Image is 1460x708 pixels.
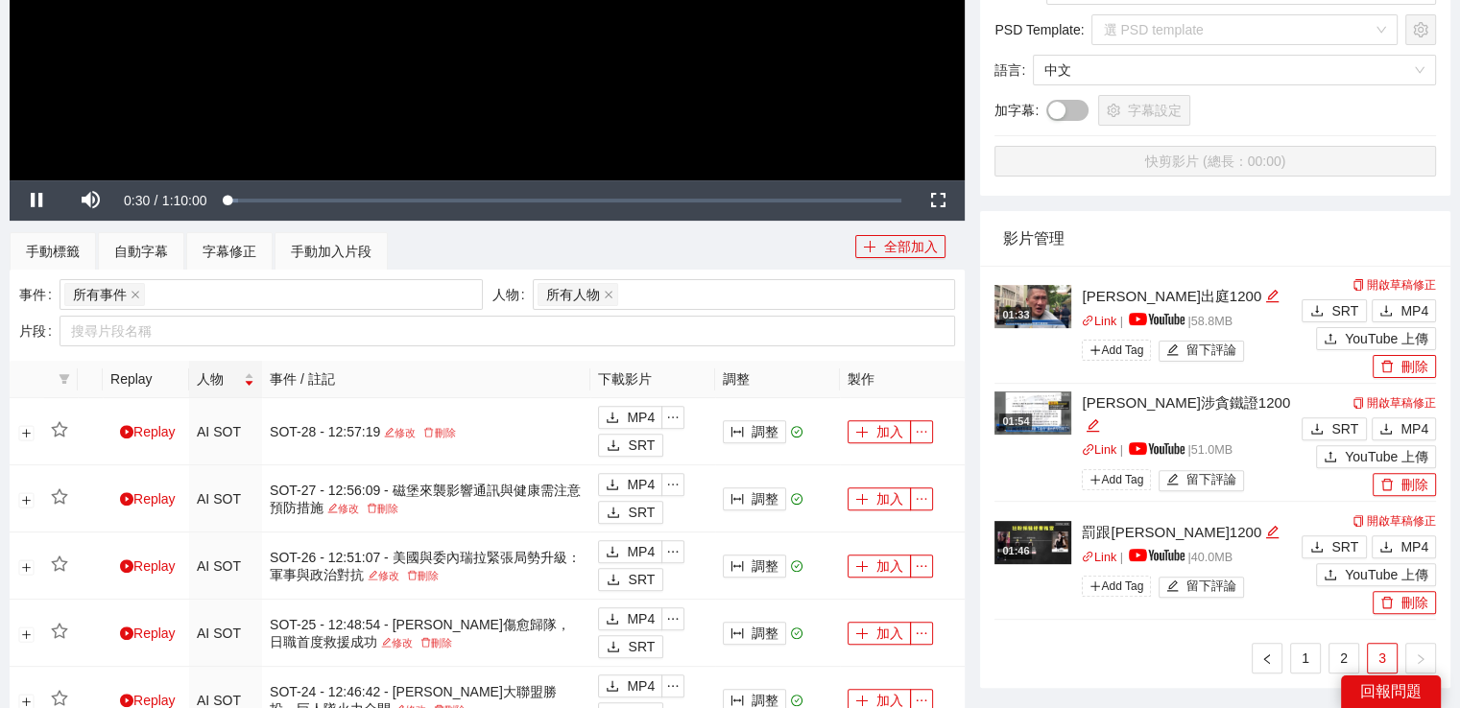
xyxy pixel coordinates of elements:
[120,626,133,640] span: play-circle
[270,616,583,650] div: SOT-25 - 12:48:54 - [PERSON_NAME]傷愈歸隊，日職首度救援成功
[840,361,965,398] th: 製作
[910,420,933,443] button: ellipsis
[598,501,663,524] button: downloadSRT
[1166,473,1179,487] span: edit
[19,492,35,507] button: 展開行
[1082,443,1116,457] a: linkLink
[114,241,168,262] div: 自動字幕
[848,487,911,510] button: plus加入
[19,626,35,642] button: 展開行
[1166,343,1179,358] span: edit
[492,279,533,310] label: 人物
[120,693,176,708] a: Replay
[1159,577,1244,598] button: edit留下評論
[1089,580,1101,592] span: plus
[420,637,431,648] span: delete
[546,284,600,305] span: 所有人物
[730,425,744,440] span: column-width
[120,492,133,506] span: play-circle
[120,559,133,573] span: play-circle
[1415,653,1426,665] span: right
[662,411,683,424] span: ellipsis
[606,679,619,695] span: download
[407,570,418,580] span: delete
[51,623,68,640] span: star
[1310,540,1324,555] span: download
[1082,391,1297,437] div: [PERSON_NAME]涉貪鐵證1200
[661,540,684,563] button: ellipsis
[1086,414,1100,437] div: 編輯
[1316,327,1436,350] button: uploadYouTube 上傳
[911,626,932,640] span: ellipsis
[730,492,744,507] span: column-width
[1352,396,1436,410] a: 開啟草稿修正
[197,421,254,442] div: AI SOT
[994,59,1025,81] span: 語言 :
[627,474,655,495] span: MP4
[1082,549,1297,568] p: | | 40.0 MB
[994,19,1084,40] span: PSD Template :
[1400,536,1428,557] span: MP4
[855,559,869,575] span: plus
[607,506,620,521] span: download
[723,487,786,510] button: column-width調整
[364,570,403,581] a: 修改
[627,407,655,428] span: MP4
[1316,563,1436,586] button: uploadYouTube 上傳
[1082,340,1151,361] span: Add Tag
[155,193,158,208] span: /
[910,622,933,645] button: ellipsis
[1265,521,1280,544] div: 編輯
[197,368,240,389] span: 人物
[1352,515,1364,527] span: copy
[628,435,655,456] span: SRT
[197,623,254,644] div: AI SOT
[863,240,876,255] span: plus
[628,636,655,657] span: SRT
[1373,355,1436,378] button: delete刪除
[1261,653,1273,665] span: left
[131,290,140,299] span: close
[994,146,1436,177] button: 快剪影片 (總長：00:00)
[19,316,60,346] label: 片段
[19,279,60,310] label: 事件
[911,492,932,506] span: ellipsis
[51,690,68,707] span: star
[1331,418,1358,439] span: SRT
[1316,445,1436,468] button: uploadYouTube 上傳
[910,555,933,578] button: ellipsis
[1265,285,1280,308] div: 編輯
[367,503,377,513] span: delete
[1291,644,1320,673] a: 1
[51,555,68,573] span: star
[1400,418,1428,439] span: MP4
[384,427,395,437] span: edit
[51,421,68,438] span: star
[51,488,68,506] span: star
[1331,536,1358,557] span: SRT
[598,473,662,496] button: downloadMP4
[1352,514,1436,528] a: 開啟草稿修正
[162,193,207,208] span: 1:10:00
[1129,313,1185,325] img: yt_logo_rgb_light.a676ea31.png
[197,488,254,509] div: AI SOT
[1324,332,1337,347] span: upload
[377,637,417,649] a: 修改
[1089,474,1101,485] span: plus
[381,637,392,648] span: edit
[628,502,655,523] span: SRT
[124,193,150,208] span: 0:30
[103,361,189,398] th: Replay
[19,425,35,440] button: 展開行
[1310,304,1324,319] span: download
[1405,14,1436,45] button: setting
[848,420,911,443] button: plus加入
[1345,328,1428,349] span: YouTube 上傳
[1331,300,1358,321] span: SRT
[999,307,1032,323] div: 01:33
[1082,313,1297,332] p: | | 58.8 MB
[994,100,1039,121] span: 加字幕 :
[723,622,786,645] button: column-width調整
[911,559,932,573] span: ellipsis
[1302,299,1367,322] button: downloadSRT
